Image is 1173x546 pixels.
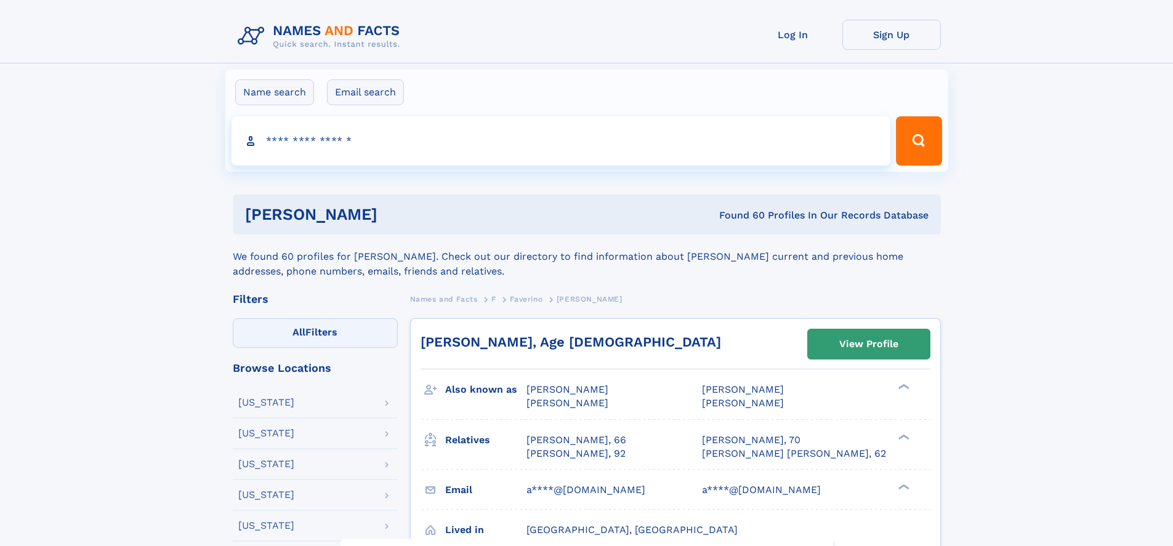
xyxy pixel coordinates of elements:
span: [PERSON_NAME] [557,295,623,303]
a: F [491,291,496,307]
div: ❯ [895,483,910,491]
label: Name search [235,79,314,105]
label: Email search [327,79,404,105]
a: [PERSON_NAME], 92 [526,447,626,460]
a: [PERSON_NAME] [PERSON_NAME], 62 [702,447,886,460]
span: Faverino [510,295,542,303]
span: [PERSON_NAME] [526,383,608,395]
div: [US_STATE] [238,428,294,438]
div: ❯ [895,433,910,441]
input: search input [232,116,891,166]
a: [PERSON_NAME], Age [DEMOGRAPHIC_DATA] [421,334,721,350]
div: ❯ [895,383,910,391]
label: Filters [233,318,398,348]
span: All [292,326,305,338]
a: [PERSON_NAME], 70 [702,433,800,447]
div: Found 60 Profiles In Our Records Database [548,209,929,222]
a: Sign Up [842,20,941,50]
h3: Lived in [445,520,526,540]
div: Browse Locations [233,363,398,374]
h3: Also known as [445,379,526,400]
span: [GEOGRAPHIC_DATA], [GEOGRAPHIC_DATA] [526,524,738,536]
div: Filters [233,294,398,305]
div: View Profile [839,330,898,358]
div: [US_STATE] [238,459,294,469]
a: View Profile [808,329,930,359]
a: [PERSON_NAME], 66 [526,433,626,447]
div: [US_STATE] [238,398,294,407]
button: Search Button [896,116,941,166]
h3: Relatives [445,430,526,451]
div: [US_STATE] [238,521,294,531]
a: Faverino [510,291,542,307]
a: Names and Facts [410,291,478,307]
h1: [PERSON_NAME] [245,207,549,222]
div: [US_STATE] [238,490,294,500]
span: [PERSON_NAME] [526,397,608,409]
div: We found 60 profiles for [PERSON_NAME]. Check out our directory to find information about [PERSON... [233,235,941,279]
span: [PERSON_NAME] [702,383,784,395]
span: [PERSON_NAME] [702,397,784,409]
span: F [491,295,496,303]
a: Log In [744,20,842,50]
img: Logo Names and Facts [233,20,410,53]
h3: Email [445,480,526,500]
